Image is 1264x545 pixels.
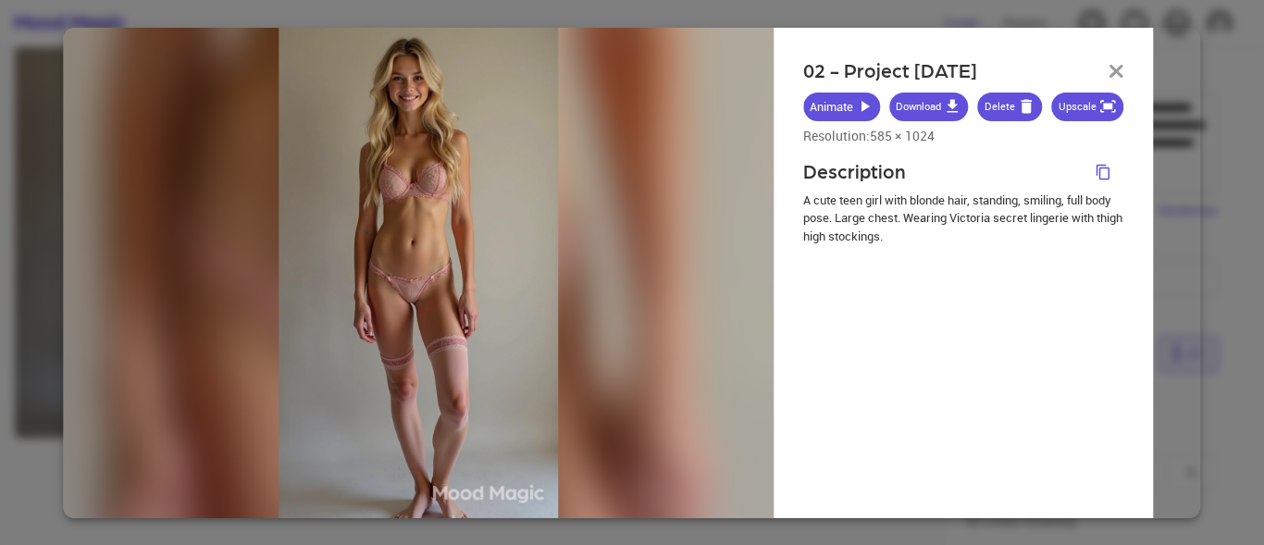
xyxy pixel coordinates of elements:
[1109,64,1123,77] img: Close modal icon button
[803,127,1123,145] p: Resolution: 585 × 1024
[889,93,968,121] button: Download
[1052,93,1124,121] button: Upscale
[803,160,906,183] h2: Description
[803,93,880,121] button: Animate
[803,59,977,82] h2: 02 - Project [DATE]
[279,27,559,517] img: 38553320-75d0-4298-9f09-c3cec3427e17.jpg
[1092,160,1123,184] button: Copy description
[977,93,1042,121] button: Delete
[803,192,1123,246] p: A cute teen girl with blonde hair, standing, smiling, full body pose. Large chest. Wearing Victor...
